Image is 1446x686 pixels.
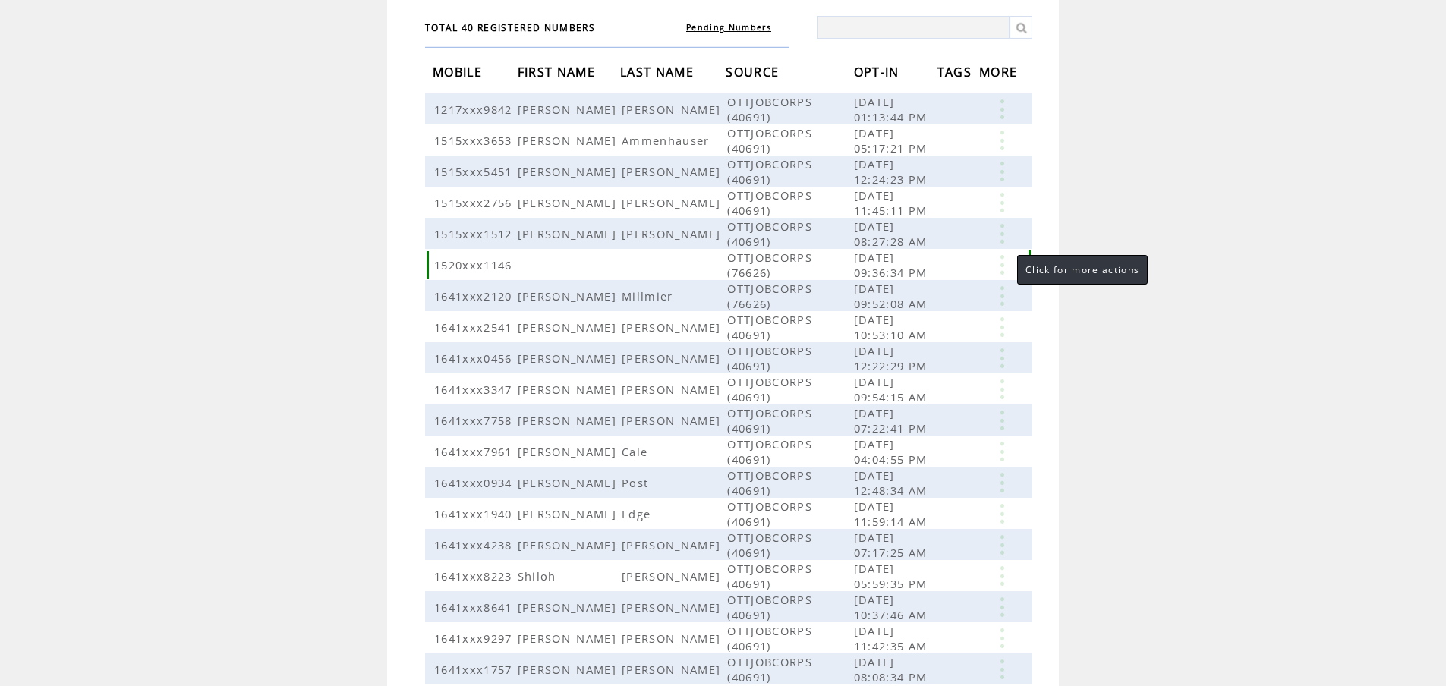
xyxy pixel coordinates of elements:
[622,475,652,490] span: Post
[727,281,812,311] span: OTTJOBCORPS (76626)
[518,319,620,335] span: [PERSON_NAME]
[433,68,486,77] a: MOBILE
[434,382,516,397] span: 1641xxx3347
[425,21,595,34] span: TOTAL 40 REGISTERED NUMBERS
[854,561,931,591] span: [DATE] 05:59:35 PM
[434,288,516,304] span: 1641xxx2120
[854,467,931,498] span: [DATE] 12:48:34 AM
[434,351,516,366] span: 1641xxx0456
[434,475,516,490] span: 1641xxx0934
[518,164,620,179] span: [PERSON_NAME]
[727,187,812,218] span: OTTJOBCORPS (40691)
[727,592,812,622] span: OTTJOBCORPS (40691)
[518,475,620,490] span: [PERSON_NAME]
[622,382,724,397] span: [PERSON_NAME]
[434,599,516,615] span: 1641xxx8641
[434,226,516,241] span: 1515xxx1512
[622,599,724,615] span: [PERSON_NAME]
[518,413,620,428] span: [PERSON_NAME]
[434,413,516,428] span: 1641xxx7758
[854,343,931,373] span: [DATE] 12:22:29 PM
[434,506,516,521] span: 1641xxx1940
[727,125,812,156] span: OTTJOBCORPS (40691)
[518,537,620,552] span: [PERSON_NAME]
[518,133,620,148] span: [PERSON_NAME]
[434,631,516,646] span: 1641xxx9297
[727,499,812,529] span: OTTJOBCORPS (40691)
[622,444,651,459] span: Cale
[979,60,1021,88] span: MORE
[622,226,724,241] span: [PERSON_NAME]
[622,319,724,335] span: [PERSON_NAME]
[727,94,812,124] span: OTTJOBCORPS (40691)
[727,405,812,436] span: OTTJOBCORPS (40691)
[434,257,516,272] span: 1520xxx1146
[622,133,714,148] span: Ammenhauser
[854,156,931,187] span: [DATE] 12:24:23 PM
[434,102,516,117] span: 1217xxx9842
[620,60,698,88] span: LAST NAME
[854,281,931,311] span: [DATE] 09:52:08 AM
[726,60,783,88] span: SOURCE
[518,631,620,646] span: [PERSON_NAME]
[937,68,975,77] a: TAGS
[518,288,620,304] span: [PERSON_NAME]
[518,60,599,88] span: FIRST NAME
[727,156,812,187] span: OTTJOBCORPS (40691)
[1025,263,1139,276] span: Click for more actions
[686,22,771,33] a: Pending Numbers
[854,499,931,529] span: [DATE] 11:59:14 AM
[727,312,812,342] span: OTTJOBCORPS (40691)
[854,187,931,218] span: [DATE] 11:45:11 PM
[434,319,516,335] span: 1641xxx2541
[727,561,812,591] span: OTTJOBCORPS (40691)
[937,60,975,88] span: TAGS
[727,654,812,684] span: OTTJOBCORPS (40691)
[434,444,516,459] span: 1641xxx7961
[434,195,516,210] span: 1515xxx2756
[622,506,654,521] span: Edge
[622,195,724,210] span: [PERSON_NAME]
[622,413,724,428] span: [PERSON_NAME]
[854,60,903,88] span: OPT-IN
[854,592,931,622] span: [DATE] 10:37:46 AM
[518,195,620,210] span: [PERSON_NAME]
[518,599,620,615] span: [PERSON_NAME]
[622,537,724,552] span: [PERSON_NAME]
[622,662,724,677] span: [PERSON_NAME]
[622,351,724,366] span: [PERSON_NAME]
[727,250,812,280] span: OTTJOBCORPS (76626)
[727,623,812,653] span: OTTJOBCORPS (40691)
[434,133,516,148] span: 1515xxx3653
[622,631,724,646] span: [PERSON_NAME]
[854,68,903,77] a: OPT-IN
[622,568,724,584] span: [PERSON_NAME]
[854,125,931,156] span: [DATE] 05:17:21 PM
[620,68,698,77] a: LAST NAME
[726,68,783,77] a: SOURCE
[854,94,931,124] span: [DATE] 01:13:44 PM
[854,405,931,436] span: [DATE] 07:22:41 PM
[518,568,560,584] span: Shiloh
[434,164,516,179] span: 1515xxx5451
[622,288,677,304] span: Millmier
[434,662,516,677] span: 1641xxx1757
[727,343,812,373] span: OTTJOBCORPS (40691)
[622,164,724,179] span: [PERSON_NAME]
[727,219,812,249] span: OTTJOBCORPS (40691)
[854,654,931,684] span: [DATE] 08:08:34 PM
[518,382,620,397] span: [PERSON_NAME]
[433,60,486,88] span: MOBILE
[727,436,812,467] span: OTTJOBCORPS (40691)
[854,312,931,342] span: [DATE] 10:53:10 AM
[727,530,812,560] span: OTTJOBCORPS (40691)
[854,374,931,404] span: [DATE] 09:54:15 AM
[434,568,516,584] span: 1641xxx8223
[727,467,812,498] span: OTTJOBCORPS (40691)
[727,374,812,404] span: OTTJOBCORPS (40691)
[854,250,931,280] span: [DATE] 09:36:34 PM
[518,68,599,77] a: FIRST NAME
[518,351,620,366] span: [PERSON_NAME]
[854,436,931,467] span: [DATE] 04:04:55 PM
[622,102,724,117] span: [PERSON_NAME]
